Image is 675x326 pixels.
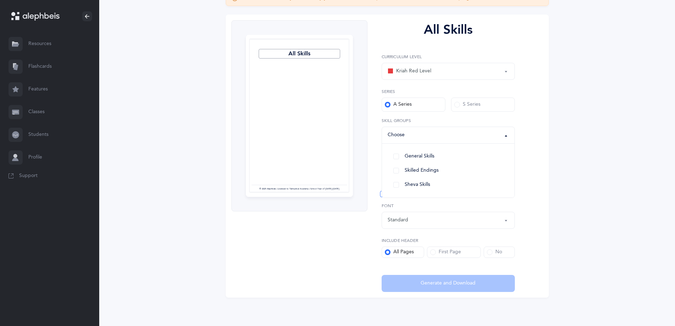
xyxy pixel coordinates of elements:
button: Standard [382,212,515,229]
span: Skilled Endings [405,167,439,174]
span: General Skills [405,153,434,160]
span: Sheva Skills [405,182,430,188]
button: Generate and Download [382,275,515,292]
label: Include Header [382,237,515,244]
div: All Pages [385,249,414,256]
span: Support [19,172,38,179]
span: Generate and Download [421,280,476,287]
div: No [487,249,502,256]
button: Choose [382,127,515,144]
label: Curriculum Level [382,54,515,60]
button: Kriah Red Level [382,63,515,80]
label: Font [382,203,515,209]
div: All Skills [382,20,515,39]
div: First Page [430,249,461,256]
div: S Series [454,101,480,108]
div: A Series [385,101,412,108]
div: Kriah Red Level [388,67,431,76]
div: Standard [388,216,408,224]
label: Skill Groups [382,117,515,124]
label: Series [382,88,515,95]
div: Choose [388,131,405,139]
